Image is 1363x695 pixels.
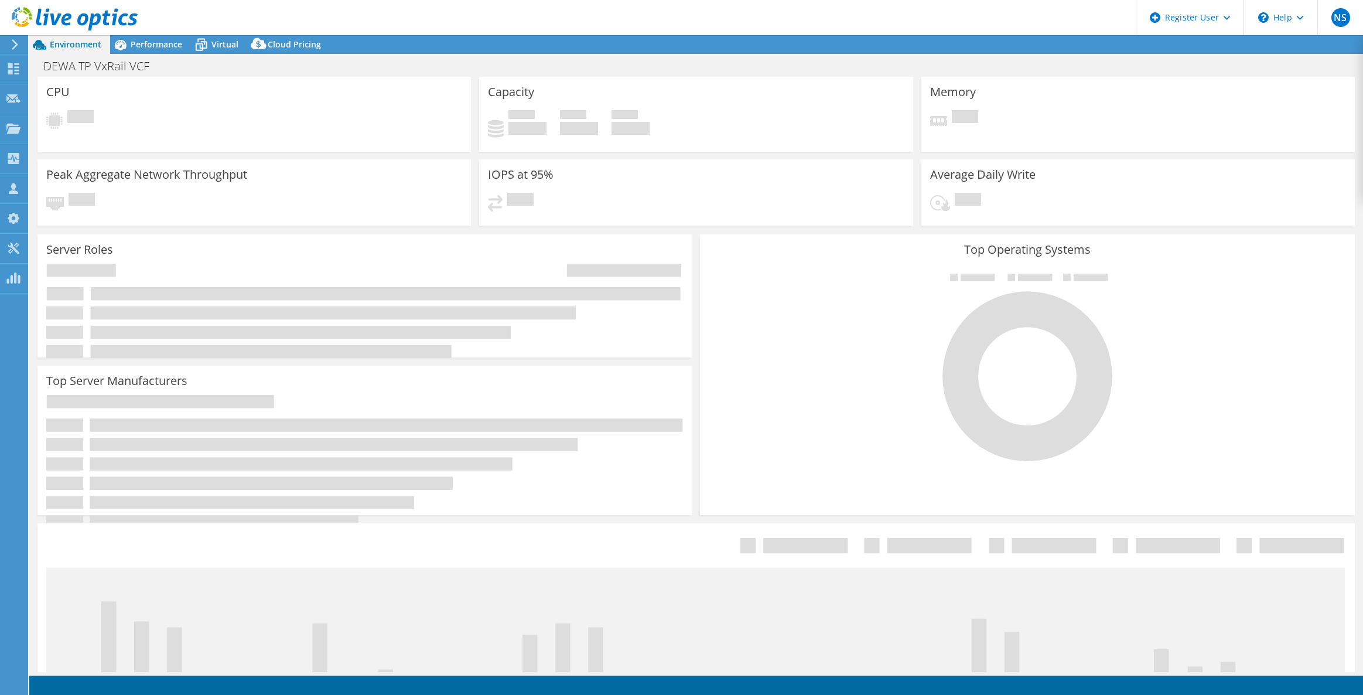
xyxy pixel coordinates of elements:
h3: Average Daily Write [930,168,1036,181]
span: Cloud Pricing [268,39,321,50]
span: Pending [69,193,95,209]
h4: 0 GiB [560,122,598,135]
svg: \n [1258,12,1269,23]
span: Performance [131,39,182,50]
span: NS [1331,8,1350,27]
span: Free [560,110,586,122]
h3: Server Roles [46,243,113,256]
h3: CPU [46,86,70,98]
h3: Capacity [488,86,534,98]
span: Pending [507,193,534,209]
h1: DEWA TP VxRail VCF [38,60,168,73]
span: Environment [50,39,101,50]
span: Pending [955,193,981,209]
span: Pending [952,110,978,126]
h3: Memory [930,86,976,98]
span: Virtual [211,39,238,50]
h4: 0 GiB [612,122,650,135]
h3: Top Operating Systems [709,243,1345,256]
span: Pending [67,110,94,126]
h3: Top Server Manufacturers [46,374,187,387]
h3: Peak Aggregate Network Throughput [46,168,247,181]
span: Used [508,110,535,122]
h3: IOPS at 95% [488,168,554,181]
span: Total [612,110,638,122]
h4: 0 GiB [508,122,546,135]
